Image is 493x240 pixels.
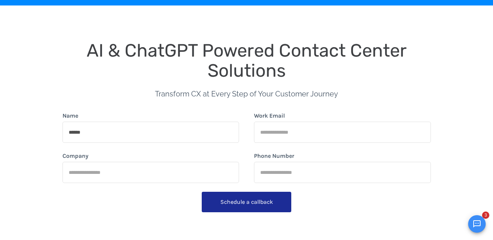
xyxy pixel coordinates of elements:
span: Transform CX at Every Step of Your Customer Journey [155,89,338,98]
label: Work Email [254,111,285,120]
label: Name [62,111,78,120]
label: Company [62,152,88,160]
span: AI & ChatGPT Powered Contact Center Solutions [87,40,411,81]
label: Phone Number [254,152,294,160]
button: Open chat [468,215,486,233]
form: form [62,111,431,215]
button: Schedule a callback [202,192,291,212]
span: 3 [482,212,489,219]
